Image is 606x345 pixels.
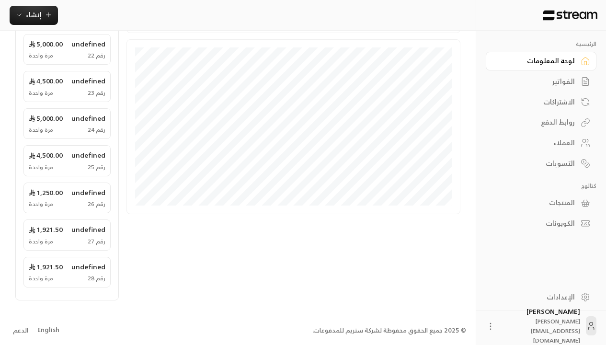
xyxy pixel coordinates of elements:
[29,225,63,234] span: 1,921.50
[71,188,105,197] span: undefined
[498,56,575,66] div: لوحة المعلومات
[29,126,53,134] span: مرة واحدة
[71,150,105,160] span: undefined
[486,92,596,111] a: الاشتراكات
[486,287,596,306] a: الإعدادات
[29,262,63,272] span: 1,921.50
[486,40,596,48] p: الرئيسية
[498,117,575,127] div: روابط الدفع
[29,188,63,197] span: 1,250.00
[498,77,575,86] div: الفواتير
[29,114,63,123] span: 5,000.00
[29,238,53,245] span: مرة واحدة
[498,218,575,228] div: الكوبونات
[26,9,42,21] span: إنشاء
[498,292,575,302] div: الإعدادات
[498,138,575,148] div: العملاء
[71,76,105,86] span: undefined
[71,225,105,234] span: undefined
[486,214,596,233] a: الكوبونات
[88,52,105,59] span: رقم 22
[501,307,580,345] div: [PERSON_NAME]
[10,6,58,25] button: إنشاء
[71,262,105,272] span: undefined
[71,114,105,123] span: undefined
[542,10,598,21] img: Logo
[29,275,53,282] span: مرة واحدة
[29,163,53,171] span: مرة واحدة
[486,72,596,91] a: الفواتير
[486,113,596,132] a: روابط الدفع
[88,163,105,171] span: رقم 25
[486,134,596,152] a: العملاء
[29,52,53,59] span: مرة واحدة
[498,97,575,107] div: الاشتراكات
[486,154,596,172] a: التسويات
[29,150,63,160] span: 4,500.00
[88,238,105,245] span: رقم 27
[312,326,466,335] div: © 2025 جميع الحقوق محفوظة لشركة ستريم للمدفوعات.
[88,126,105,134] span: رقم 24
[486,182,596,190] p: كتالوج
[498,198,575,207] div: المنتجات
[486,52,596,70] a: لوحة المعلومات
[88,200,105,208] span: رقم 26
[37,325,59,335] div: English
[29,76,63,86] span: 4,500.00
[29,89,53,97] span: مرة واحدة
[29,39,63,49] span: 5,000.00
[10,322,31,339] a: الدعم
[29,200,53,208] span: مرة واحدة
[88,89,105,97] span: رقم 23
[486,194,596,212] a: المنتجات
[71,39,105,49] span: undefined
[498,159,575,168] div: التسويات
[88,275,105,282] span: رقم 28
